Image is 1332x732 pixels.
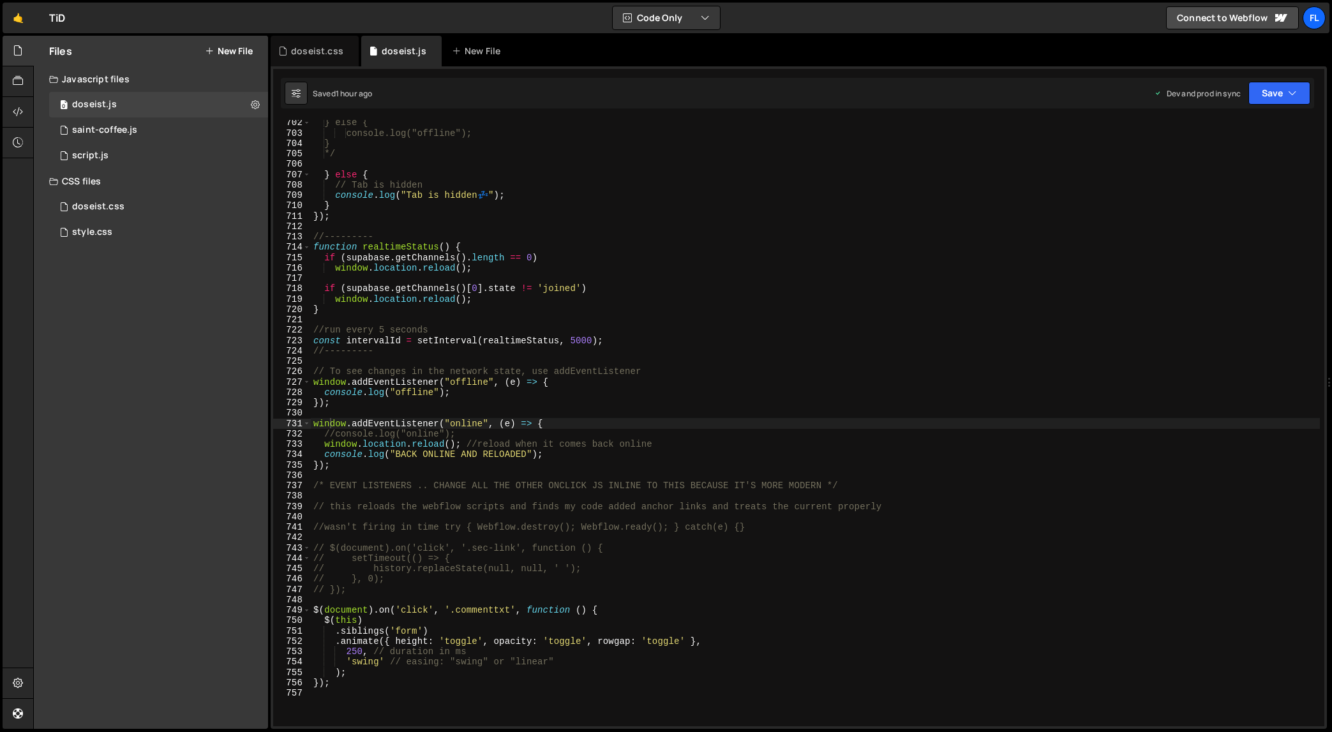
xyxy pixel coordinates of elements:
div: 710 [273,200,311,211]
div: 706 [273,159,311,169]
div: 722 [273,325,311,335]
div: 4604/24567.js [49,143,268,168]
button: New File [205,46,253,56]
div: CSS files [34,168,268,194]
div: 733 [273,439,311,449]
div: 750 [273,615,311,625]
div: 736 [273,470,311,481]
div: 757 [273,688,311,698]
div: 719 [273,294,311,304]
div: 756 [273,678,311,688]
div: 4604/42100.css [49,194,268,220]
div: 4604/27020.js [49,117,268,143]
button: Save [1248,82,1310,105]
span: 0 [60,101,68,111]
div: 702 [273,117,311,128]
div: 749 [273,605,311,615]
div: 738 [273,491,311,501]
div: doseist.css [72,201,124,213]
div: doseist.css [291,45,343,57]
a: 🤙 [3,3,34,33]
div: 712 [273,221,311,232]
div: 717 [273,273,311,283]
div: 728 [273,387,311,398]
div: 704 [273,138,311,149]
div: 4604/37981.js [49,92,268,117]
div: 737 [273,481,311,491]
div: 745 [273,564,311,574]
div: Saved [313,88,372,99]
div: Javascript files [34,66,268,92]
div: 703 [273,128,311,138]
div: 723 [273,336,311,346]
div: 711 [273,211,311,221]
div: 715 [273,253,311,263]
div: TiD [49,10,65,26]
div: 714 [273,242,311,252]
div: 708 [273,180,311,190]
div: 751 [273,626,311,636]
div: 740 [273,512,311,522]
div: 735 [273,460,311,470]
div: 754 [273,657,311,667]
div: 4604/25434.css [49,220,268,245]
div: 725 [273,356,311,366]
div: 752 [273,636,311,646]
div: 716 [273,263,311,273]
div: 732 [273,429,311,439]
div: 746 [273,574,311,584]
div: 742 [273,532,311,542]
a: Fl [1303,6,1326,29]
div: 731 [273,419,311,429]
div: 753 [273,646,311,657]
div: 718 [273,283,311,294]
div: 747 [273,585,311,595]
div: 734 [273,449,311,459]
div: style.css [72,227,112,238]
div: 726 [273,366,311,377]
div: 713 [273,232,311,242]
div: script.js [72,150,109,161]
div: 748 [273,595,311,605]
div: New File [452,45,505,57]
div: 709 [273,190,311,200]
div: saint-coffee.js [72,124,137,136]
div: 705 [273,149,311,159]
div: Dev and prod in sync [1154,88,1241,99]
div: 730 [273,408,311,418]
div: 755 [273,668,311,678]
div: 1 hour ago [336,88,373,99]
div: doseist.js [72,99,117,110]
div: 727 [273,377,311,387]
div: 724 [273,346,311,356]
div: 707 [273,170,311,180]
div: 743 [273,543,311,553]
div: 739 [273,502,311,512]
div: doseist.js [382,45,426,57]
a: Connect to Webflow [1166,6,1299,29]
div: 741 [273,522,311,532]
h2: Files [49,44,72,58]
div: 720 [273,304,311,315]
div: 729 [273,398,311,408]
div: 721 [273,315,311,325]
div: 744 [273,553,311,564]
button: Code Only [613,6,720,29]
